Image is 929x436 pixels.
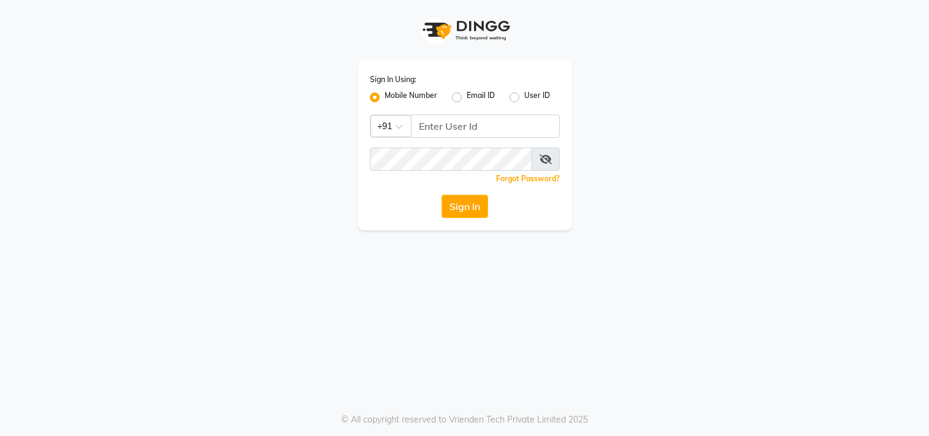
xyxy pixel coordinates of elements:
[442,195,488,218] button: Sign In
[467,90,495,105] label: Email ID
[524,90,550,105] label: User ID
[385,90,437,105] label: Mobile Number
[411,115,560,138] input: Username
[370,74,416,85] label: Sign In Using:
[370,148,532,171] input: Username
[496,174,560,183] a: Forgot Password?
[416,12,514,48] img: logo1.svg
